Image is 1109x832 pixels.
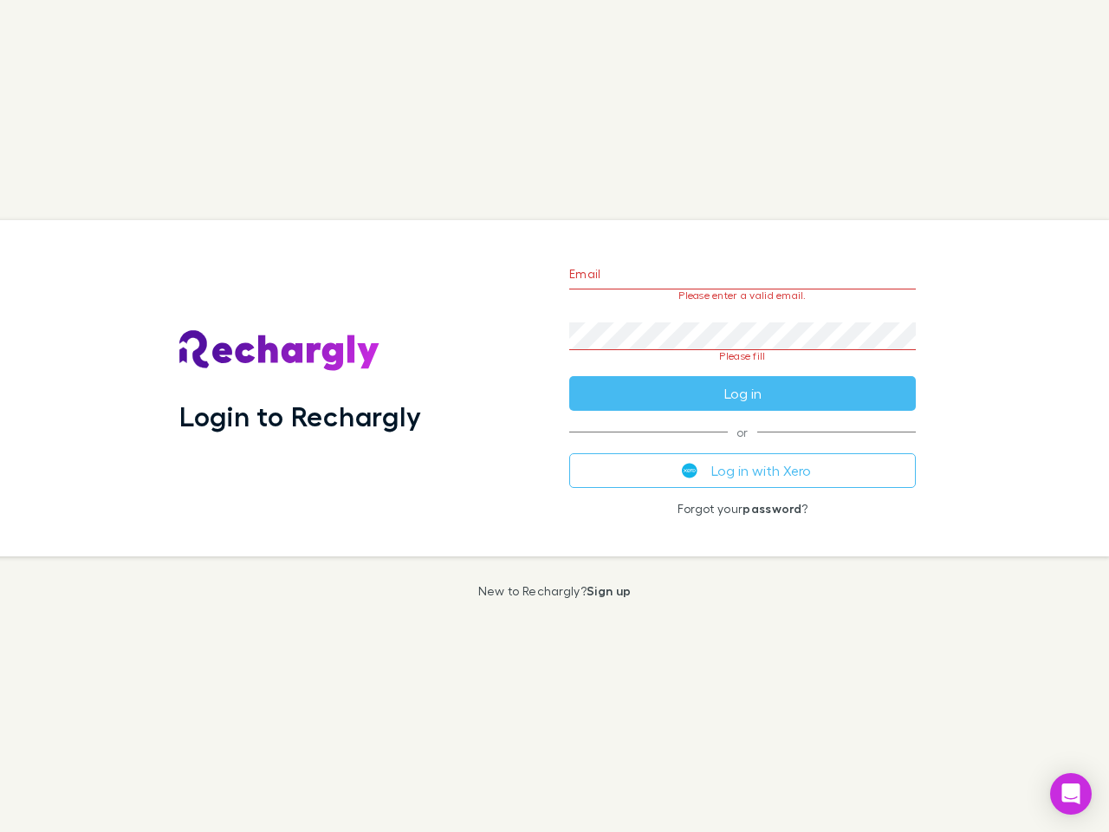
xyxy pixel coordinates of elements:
p: Forgot your ? [569,502,916,516]
p: Please enter a valid email. [569,289,916,302]
img: Xero's logo [682,463,697,478]
p: Please fill [569,350,916,362]
button: Log in [569,376,916,411]
a: password [743,501,801,516]
img: Rechargly's Logo [179,330,380,372]
div: Open Intercom Messenger [1050,773,1092,815]
h1: Login to Rechargly [179,400,421,432]
p: New to Rechargly? [478,584,632,598]
a: Sign up [587,583,631,598]
button: Log in with Xero [569,453,916,488]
